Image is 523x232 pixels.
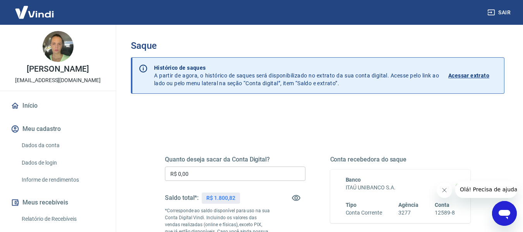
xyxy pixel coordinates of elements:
[19,211,106,227] a: Relatório de Recebíveis
[15,76,101,84] p: [EMAIL_ADDRESS][DOMAIN_NAME]
[19,155,106,171] a: Dados de login
[165,194,199,202] h5: Saldo total*:
[448,64,498,87] a: Acessar extrato
[330,156,471,163] h5: Conta recebedora do saque
[9,194,106,211] button: Meus recebíveis
[154,64,439,87] p: A partir de agora, o histórico de saques será disponibilizado no extrato da sua conta digital. Ac...
[435,202,449,208] span: Conta
[435,209,455,217] h6: 12589-8
[346,177,361,183] span: Banco
[455,181,517,198] iframe: Mensagem da empresa
[9,0,60,24] img: Vindi
[492,201,517,226] iframe: Botão para abrir a janela de mensagens
[43,31,74,62] img: 15d61fe2-2cf3-463f-abb3-188f2b0ad94a.jpeg
[398,202,418,208] span: Agência
[486,5,514,20] button: Sair
[19,172,106,188] a: Informe de rendimentos
[9,97,106,114] a: Início
[206,194,235,202] p: R$ 1.800,82
[9,120,106,137] button: Meu cadastro
[131,40,504,51] h3: Saque
[346,202,357,208] span: Tipo
[27,65,89,73] p: [PERSON_NAME]
[5,5,65,12] span: Olá! Precisa de ajuda?
[165,156,305,163] h5: Quanto deseja sacar da Conta Digital?
[346,184,455,192] h6: ITAÚ UNIBANCO S.A.
[346,209,382,217] h6: Conta Corrente
[398,209,418,217] h6: 3277
[154,64,439,72] p: Histórico de saques
[19,137,106,153] a: Dados da conta
[437,182,452,198] iframe: Fechar mensagem
[448,72,489,79] p: Acessar extrato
